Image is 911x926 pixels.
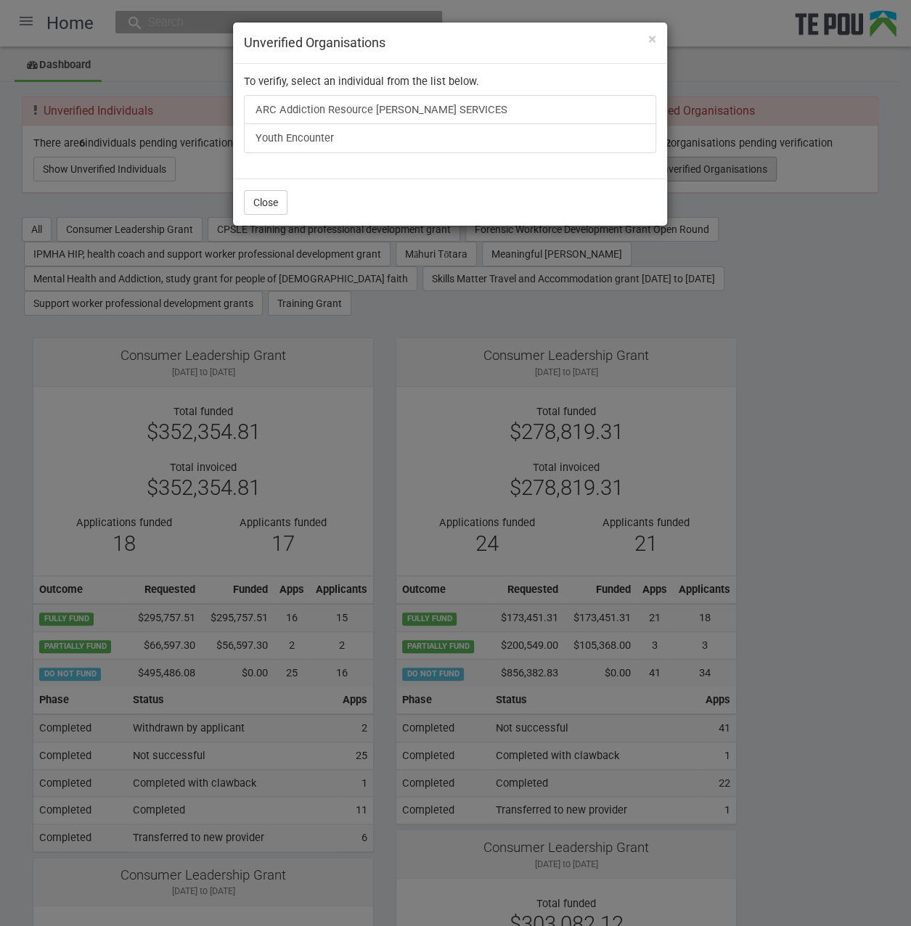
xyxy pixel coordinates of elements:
span: × [648,30,656,48]
a: ARC Addiction Resource [PERSON_NAME] SERVICES [244,95,656,124]
button: Close [244,190,287,215]
h4: Unverified Organisations [244,33,656,52]
button: Close [648,32,656,47]
a: Youth Encounter [244,123,656,152]
p: To verifiy, select an individual from the list below. [244,75,656,88]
